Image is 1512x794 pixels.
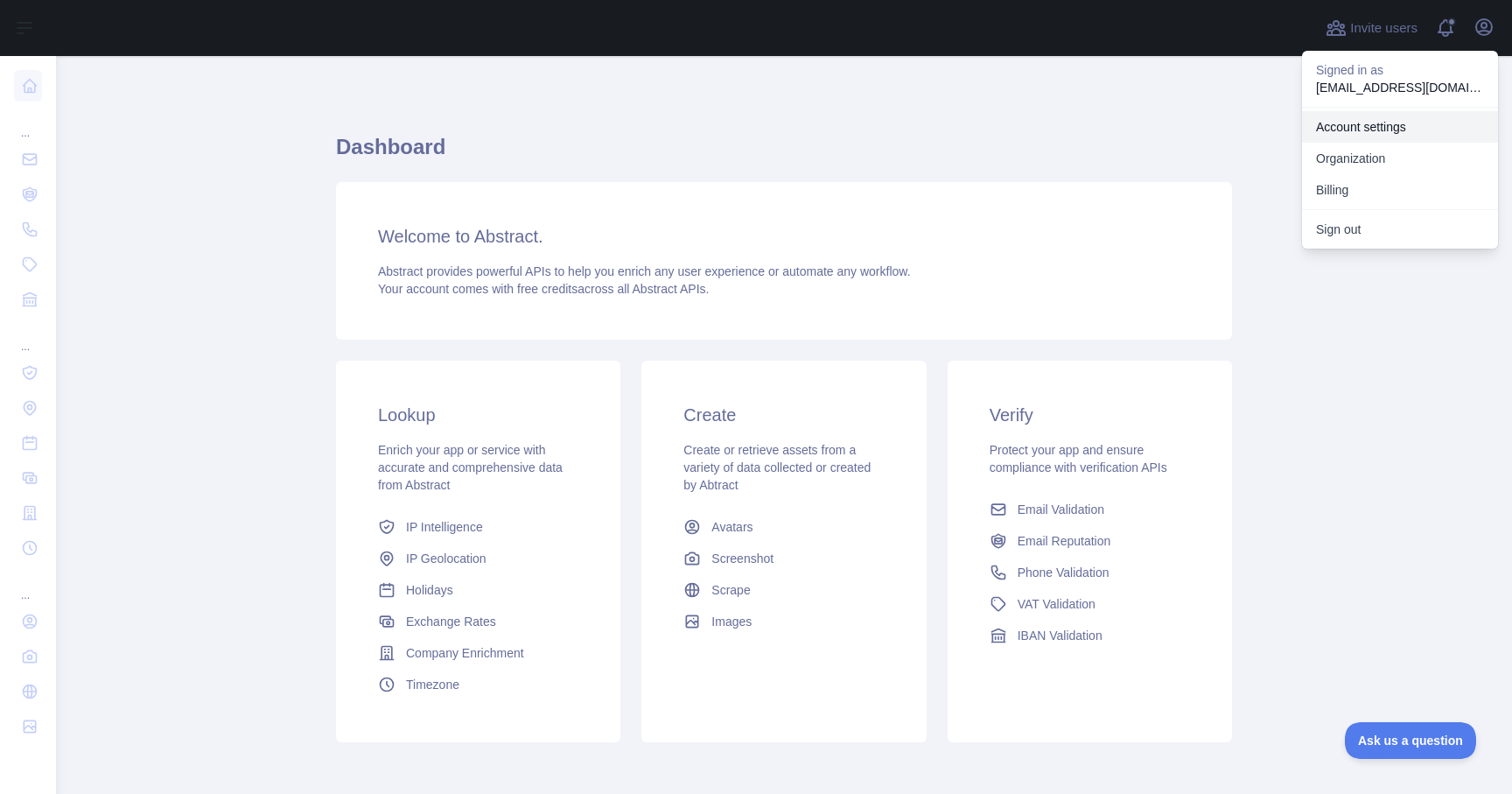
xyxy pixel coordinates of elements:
a: Screenshot [676,543,891,574]
a: Holidays [371,574,585,606]
span: Protect your app and ensure compliance with verification APIs [990,443,1167,474]
a: IP Geolocation [371,543,585,574]
span: Abstract provides powerful APIs to help you enrich any user experience or automate any workflow. [378,264,911,278]
a: Email Reputation [983,525,1197,557]
span: Screenshot [711,550,773,567]
a: Timezone [371,669,585,700]
a: Phone Validation [983,557,1197,588]
span: IP Intelligence [406,518,483,536]
a: Account settings [1302,111,1498,143]
span: VAT Validation [1018,595,1095,613]
a: IBAN Validation [983,620,1197,651]
a: IP Intelligence [371,511,585,543]
button: Invite users [1322,14,1421,42]
h1: Dashboard [336,133,1232,175]
span: Invite users [1350,18,1417,39]
span: Timezone [406,676,459,693]
h3: Welcome to Abstract. [378,224,1190,249]
iframe: Toggle Customer Support [1345,722,1477,759]
span: Exchange Rates [406,613,496,630]
a: Images [676,606,891,637]
span: Enrich your app or service with accurate and comprehensive data from Abstract [378,443,563,492]
p: Signed in as [1316,61,1484,79]
div: ... [14,567,42,602]
span: Phone Validation [1018,564,1109,581]
a: Organization [1302,143,1498,174]
span: Company Enrichment [406,644,524,662]
a: Scrape [676,574,891,606]
div: ... [14,105,42,140]
a: Exchange Rates [371,606,585,637]
h3: Verify [990,403,1190,427]
h3: Create [683,403,884,427]
button: Sign out [1302,214,1498,245]
div: ... [14,319,42,354]
span: IP Geolocation [406,550,486,567]
span: Scrape [711,581,750,599]
span: Avatars [711,518,752,536]
span: Holidays [406,581,453,599]
a: Avatars [676,511,891,543]
span: Email Reputation [1018,532,1111,550]
a: Email Validation [983,494,1197,525]
button: Billing [1302,174,1498,206]
span: free credits [517,282,577,296]
span: Your account comes with across all Abstract APIs. [378,282,709,296]
span: Email Validation [1018,501,1104,518]
a: Company Enrichment [371,637,585,669]
p: [EMAIL_ADDRESS][DOMAIN_NAME] [1316,79,1484,96]
span: Images [711,613,752,630]
h3: Lookup [378,403,578,427]
span: Create or retrieve assets from a variety of data collected or created by Abtract [683,443,871,492]
span: IBAN Validation [1018,627,1102,644]
a: VAT Validation [983,588,1197,620]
